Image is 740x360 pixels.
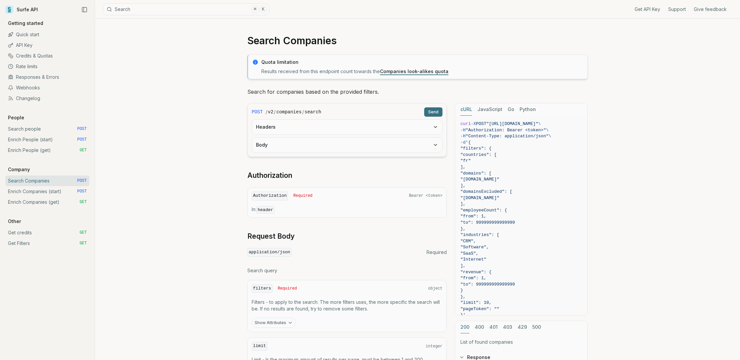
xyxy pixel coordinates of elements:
button: 401 [489,321,498,333]
p: Company [5,166,33,173]
code: limit [252,342,267,351]
button: Collapse Sidebar [79,5,89,15]
span: \ [538,121,541,126]
a: Get API Key [635,6,660,13]
a: Rate limits [5,61,89,72]
a: Quick start [5,29,89,40]
span: "revenue": { [460,270,492,275]
span: POST [252,109,263,115]
a: Changelog [5,93,89,104]
p: In: [252,206,442,213]
a: Webhooks [5,82,89,93]
span: -H [460,134,466,139]
span: integer [426,344,442,349]
a: API Key [5,40,89,51]
p: List of found companies [460,339,582,345]
button: 403 [503,321,512,333]
button: JavaScript [477,103,502,116]
p: Other [5,218,24,225]
button: Search⌘K [103,3,269,15]
span: ], [460,165,466,170]
button: 400 [475,321,484,333]
p: Search for companies based on the provided filters. [247,87,588,96]
h1: Search Companies [247,35,588,47]
span: -X [471,121,476,126]
a: Enrich Companies (get) GET [5,197,89,207]
code: v2 [268,109,274,115]
span: "from": 1, [460,214,486,219]
span: / [266,109,267,115]
a: Search Companies POST [5,176,89,186]
a: Get credits GET [5,227,89,238]
span: "filters": { [460,146,492,151]
a: Support [668,6,686,13]
span: GET [79,241,87,246]
a: Enrich People (get) GET [5,145,89,156]
span: "[DOMAIN_NAME]" [460,195,499,200]
span: "industries": [ [460,232,499,237]
p: Quota limitation [261,59,583,65]
a: Companies look-alikes quota [380,68,448,74]
code: Authorization [252,191,288,200]
span: "Authorization: Bearer <token>" [466,128,546,133]
span: "fr" [460,158,471,163]
span: POST [77,126,87,132]
kbd: K [260,6,267,13]
span: Required [427,249,447,256]
button: 500 [532,321,541,333]
span: "domainsExcluded": [ [460,189,512,194]
button: Show Attributes [252,318,296,328]
span: "countries": [ [460,152,497,157]
a: Give feedback [694,6,727,13]
span: GET [79,230,87,235]
p: Search query [247,267,447,274]
a: Credits & Quotas [5,51,89,61]
span: "Software", [460,245,489,250]
span: \ [549,134,551,139]
a: Enrich People (start) POST [5,134,89,145]
span: '{ [466,140,471,145]
code: header [256,206,275,214]
a: Enrich Companies (start) POST [5,186,89,197]
span: object [428,286,442,291]
span: POST [77,189,87,194]
a: Request Body [247,232,295,241]
span: "[DOMAIN_NAME]" [460,177,499,182]
span: "Internet" [460,257,486,262]
span: -d [460,140,466,145]
span: ], [460,201,466,206]
span: "limit": 10, [460,300,492,305]
p: Results received from this endpoint count towards the [261,68,583,75]
span: Required [278,286,297,291]
button: Go [508,103,514,116]
span: "Content-Type: application/json" [466,134,549,139]
span: }, [460,294,466,299]
span: } [460,288,463,293]
span: "to": 999999999999999 [460,282,515,287]
button: 429 [518,321,527,333]
span: "pageToken": "" [460,306,499,311]
button: Send [424,107,442,117]
span: -H [460,128,466,133]
code: filters [252,284,273,293]
span: / [274,109,276,115]
span: GET [79,199,87,205]
span: }' [460,312,466,317]
button: 200 [460,321,469,333]
span: "domains": [ [460,171,492,176]
a: Search people POST [5,124,89,134]
span: \ [546,128,549,133]
button: Python [520,103,536,116]
span: "employeeCount": { [460,208,507,213]
span: POST [77,137,87,142]
code: application/json [247,248,292,257]
span: "from": 1, [460,276,486,281]
span: GET [79,148,87,153]
button: cURL [460,103,472,116]
span: Bearer <token> [409,193,442,198]
span: "SaaS", [460,251,479,256]
span: Required [293,193,312,198]
p: Getting started [5,20,46,27]
span: "CRM", [460,239,476,244]
code: search [305,109,321,115]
